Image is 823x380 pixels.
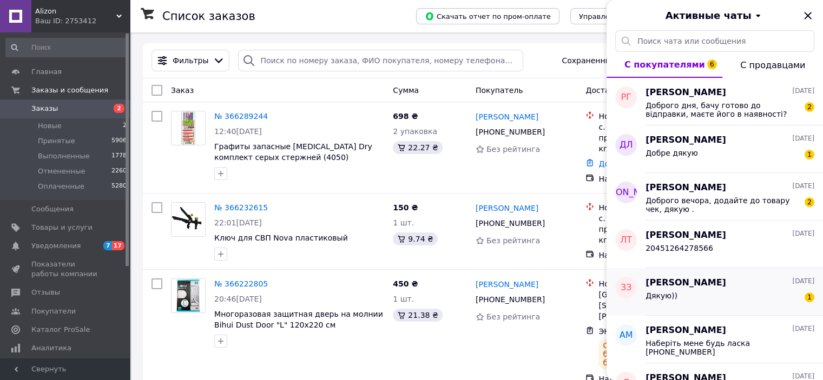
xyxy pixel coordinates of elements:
span: Доставка и оплата [585,86,661,95]
span: 6 [707,59,717,69]
button: С покупателями6 [607,52,722,78]
span: Доброго дня, бачу готово до відправки, маєте його в наявності? [646,101,799,118]
span: Каталог ProSale [31,325,90,335]
span: Сумма [393,86,419,95]
span: Сохраненные фильтры: [562,55,656,66]
span: Без рейтинга [486,312,540,321]
div: с. Руська Мокра, Пункт приймання-видачі (до 30 кг): вул. Миру, 217 [598,213,709,245]
span: [PERSON_NAME] [646,229,726,242]
span: [DATE] [792,229,814,238]
button: Управление статусами [570,8,673,24]
span: 698 ₴ [393,112,418,121]
a: [PERSON_NAME] [476,279,538,290]
span: Управление статусами [579,12,664,21]
span: Скачать отчет по пром-оплате [425,11,551,21]
span: 22:01[DATE] [214,218,262,227]
span: АМ [620,329,633,342]
div: [GEOGRAPHIC_DATA], №1: [STREET_ADDRESS][PERSON_NAME] [598,289,709,322]
a: Добавить ЭН [598,159,650,168]
span: 20:46[DATE] [214,295,262,303]
a: Ключ для СВП Nova пластиковый [214,234,348,242]
span: [PERSON_NAME] [646,134,726,146]
span: [PERSON_NAME] [646,324,726,337]
span: [PERSON_NAME] [646,277,726,289]
span: Без рейтинга [486,145,540,154]
a: [PERSON_NAME] [476,203,538,214]
span: [PHONE_NUMBER] [476,128,545,136]
span: Доброго вечора, додайте до товару чек, дякую . [646,196,799,214]
div: Наложенный платеж [598,250,709,261]
span: Покупатель [476,86,523,95]
span: РГ [621,91,631,104]
span: [DATE] [792,324,814,334]
span: Товары и услуги [31,223,93,232]
span: 1 шт. [393,295,414,303]
a: Многоразовая защитная дверь на молнии Bihui Dust Door "L" 120х220 см [214,310,383,329]
span: Оплаченные [38,182,84,191]
input: Поиск чата или сообщения [615,30,814,52]
span: ЭН: 20 4512 6913 3186 [598,327,689,336]
div: с. [PERSON_NAME], Пункт приймання-видачі (до 30 кг): вул. [STREET_ADDRESS] [598,122,709,154]
input: Поиск [5,38,128,57]
span: Отмененные [38,166,85,176]
span: 450 ₴ [393,279,418,288]
span: 2260 [111,166,127,176]
span: Новые [38,121,62,131]
div: Нова Пошта [598,111,709,122]
span: 2 [123,121,127,131]
span: 20451264278566 [646,244,713,252]
span: Фильтры [173,55,208,66]
span: Уведомления [31,241,81,251]
a: Фото товару [171,202,206,237]
button: АМ[PERSON_NAME][DATE]Наберіть мене будь ласка [PHONE_NUMBER] [607,316,823,363]
span: Заказ [171,86,194,95]
span: [DATE] [792,86,814,96]
div: Нова Пошта [598,202,709,213]
div: Нова Пошта [598,278,709,289]
span: Выполненные [38,151,90,161]
span: Дякую)) [646,291,677,300]
span: [PHONE_NUMBER] [476,219,545,228]
div: Наложенный платеж [598,174,709,184]
span: Покупатели [31,306,76,316]
span: Показатели работы компании [31,259,100,279]
span: [PERSON_NAME] [590,186,662,199]
div: 22.27 ₴ [393,141,442,154]
span: Заказы [31,104,58,114]
span: 2 [805,102,814,112]
span: Alizon [35,6,116,16]
span: 7 [103,241,112,250]
span: 1778 [111,151,127,161]
span: С покупателями [624,59,705,70]
span: Принятые [38,136,75,146]
button: ДЛ[PERSON_NAME][DATE]Добре дякую1 [607,125,823,173]
a: Фото товару [171,278,206,313]
span: Сообщения [31,204,74,214]
span: 17 [112,241,124,250]
span: Без рейтинга [486,236,540,245]
button: С продавцами [722,52,823,78]
span: 2 [805,197,814,207]
span: [PHONE_NUMBER] [476,295,545,304]
img: Фото товару [176,279,201,312]
span: 12:40[DATE] [214,127,262,136]
span: [PERSON_NAME] [646,86,726,99]
span: 1 [805,292,814,302]
span: Активные чаты [666,9,752,23]
a: Фото товару [171,111,206,145]
h1: Список заказов [162,10,255,23]
a: № 366289244 [214,112,268,121]
button: РГ[PERSON_NAME][DATE]Доброго дня, бачу готово до відправки, маєте його в наявності?2 [607,78,823,125]
a: № 366222805 [214,279,268,288]
span: Добре дякую [646,149,698,157]
div: Ваш ID: 2753412 [35,16,130,26]
button: Активные чаты [637,9,793,23]
button: Закрыть [801,9,814,22]
span: [DATE] [792,182,814,191]
span: С продавцами [740,60,805,70]
a: Графиты запасные [MEDICAL_DATA] Dry комплект серых стержней (4050) твёрдость H [214,142,372,172]
button: [PERSON_NAME][PERSON_NAME][DATE]Доброго вечора, додайте до товару чек, дякую .2 [607,173,823,221]
span: 1 шт. [393,218,414,227]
